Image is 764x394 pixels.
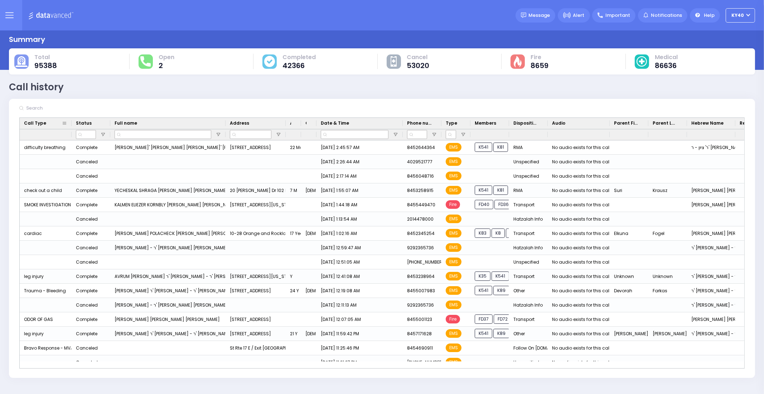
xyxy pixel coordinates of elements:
[115,120,137,126] span: Full name
[610,327,648,341] div: [PERSON_NAME]
[493,286,509,295] span: K89
[431,132,437,138] button: Open Filter Menu
[407,120,431,126] span: Phone number
[115,130,211,139] input: Full name Filter Input
[446,358,461,366] span: EMS
[226,341,286,355] div: St Rte 17 E / Exit [GEOGRAPHIC_DATA][US_STATE] 10917
[407,62,429,69] span: 53020
[509,241,548,255] div: Hatzalah Info
[159,54,174,61] span: Open
[316,298,403,312] div: [DATE] 12:11:13 AM
[552,301,611,310] div: No audio exists for this call.
[230,120,249,126] span: Address
[475,186,492,195] span: K541
[286,226,301,241] div: 17 Year
[100,132,106,138] button: Open Filter Menu
[20,183,72,198] div: check out a child
[552,200,611,210] div: No audio exists for this call.
[552,272,611,281] div: No audio exists for this call.
[76,157,98,167] div: Canceled
[34,62,57,69] span: 95388
[226,198,286,212] div: [STREET_ADDRESS][US_STATE]
[20,226,72,241] div: cardiac
[286,183,301,198] div: 7 M
[24,101,131,115] input: Search
[226,312,286,327] div: [STREET_ADDRESS]
[226,183,286,198] div: 20 [PERSON_NAME] Dr 102 Kiryas Joel [US_STATE] 10950
[321,130,388,139] input: Date & Time Filter Input
[552,243,611,253] div: No audio exists for this call.
[140,56,150,66] img: total-response.svg
[637,56,647,67] img: medical-cause.svg
[610,183,648,198] div: Suri
[301,284,316,298] div: [DEMOGRAPHIC_DATA]
[653,120,677,126] span: Parent Last Name
[110,327,226,341] div: [PERSON_NAME] ר' [PERSON_NAME] - ר' [PERSON_NAME] [PERSON_NAME]
[573,12,584,19] span: Alert
[316,183,403,198] div: [DATE] 1:55:07 AM
[407,288,435,294] span: 8455007983
[9,34,45,45] div: Summary
[407,54,429,61] span: Cancel
[110,183,226,198] div: YECHESKAL SHRAGA [PERSON_NAME] [PERSON_NAME]
[475,229,490,238] span: K83
[492,272,509,281] span: K541
[528,12,550,19] span: Message
[407,144,435,150] span: 8452644364
[655,62,678,69] span: 86636
[216,132,221,138] button: Open Filter Menu
[76,315,97,324] div: Complete
[509,312,548,327] div: Transport
[316,255,403,269] div: [DATE] 12:51:05 AM
[316,155,403,169] div: [DATE] 2:26:44 AM
[316,169,403,183] div: [DATE] 2:17:14 AM
[316,341,403,355] div: [DATE] 11:25:46 PM
[552,172,611,181] div: No audio exists for this call.
[446,258,461,266] span: EMS
[492,229,505,238] span: K8
[446,200,460,209] span: Fire
[391,56,397,67] img: other-cause.svg
[687,226,735,241] div: [PERSON_NAME] [PERSON_NAME]
[276,132,281,138] button: Open Filter Menu
[407,359,444,365] span: [PHONE_NUMBER]
[20,198,72,212] div: SMOKE INVESTIGATION
[475,272,490,281] span: K35
[687,183,735,198] div: [PERSON_NAME] [PERSON_NAME]
[20,312,72,327] div: ODOR OF GAS
[648,226,687,241] div: Fogel
[76,343,98,353] div: Canceled
[76,329,97,338] div: Complete
[610,284,648,298] div: Devorah
[407,259,444,265] span: [PHONE_NUMBER]
[446,301,461,309] span: EMS
[76,358,98,367] div: Canceled
[76,143,97,152] div: Complete
[509,226,548,241] div: Transport
[316,284,403,298] div: [DATE] 12:19:08 AM
[316,355,403,370] div: [DATE] 11:21:27 PM
[648,269,687,284] div: Unknown
[493,186,508,195] span: K81
[316,312,403,327] div: [DATE] 12:07:05 AM
[521,13,526,18] img: message.svg
[110,284,226,298] div: [PERSON_NAME] ר' [PERSON_NAME] - ר' [PERSON_NAME]
[159,62,174,69] span: 2
[446,143,461,152] span: EMS
[494,314,512,324] span: FD72
[648,327,687,341] div: [PERSON_NAME]
[552,358,611,367] div: No audio exists for this call.
[648,183,687,198] div: Krausz
[226,226,286,241] div: 10-28 Orange and Rockland Rd, [GEOGRAPHIC_DATA] [US_STATE]
[321,120,349,126] span: Date & Time
[446,343,461,352] span: EMS
[446,215,461,223] span: EMS
[446,272,461,280] span: EMS
[24,120,46,126] span: Call Type
[531,54,548,61] span: Fire
[76,229,97,238] div: Complete
[76,120,92,126] span: Status
[407,245,434,251] span: 9292365736
[552,186,611,195] div: No audio exists for this call.
[446,186,461,194] span: EMS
